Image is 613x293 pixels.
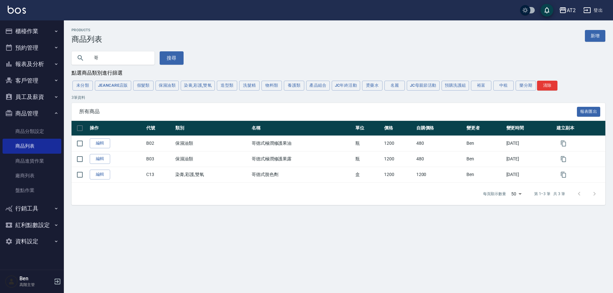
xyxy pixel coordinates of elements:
[3,183,61,198] a: 盤點作業
[155,81,179,91] button: 保濕油類
[3,56,61,72] button: 報表及分析
[3,154,61,168] a: 商品進貨作業
[133,81,154,91] button: 假髮類
[174,167,250,182] td: 染膏,彩護,雙氧
[465,136,504,151] td: Ben
[407,81,440,91] button: JC母親節活動
[72,81,93,91] button: 未分類
[3,72,61,89] button: 客戶管理
[516,81,536,91] button: 樂分期
[3,139,61,153] a: 商品列表
[471,81,491,91] button: 裕富
[181,81,215,91] button: 染膏,彩護,雙氧
[382,121,414,136] th: 價格
[415,136,465,151] td: 480
[145,121,174,136] th: 代號
[354,136,383,151] td: 瓶
[8,6,26,14] img: Logo
[79,108,577,115] span: 所有商品
[239,81,260,91] button: 洗髮精
[250,167,354,182] td: 哥德式脫色劑
[90,170,110,179] a: 編輯
[541,4,553,17] button: save
[19,282,52,288] p: 高階主管
[174,151,250,167] td: 保濕油類
[581,4,605,16] button: 登出
[362,81,382,91] button: 燙藥水
[72,28,102,32] h2: Products
[145,136,174,151] td: B02
[465,151,504,167] td: Ben
[3,233,61,250] button: 資料設定
[306,81,330,91] button: 產品組合
[384,81,405,91] button: 名麗
[465,121,504,136] th: 變更者
[415,151,465,167] td: 480
[505,167,555,182] td: [DATE]
[354,167,383,182] td: 盒
[534,191,565,197] p: 第 1–3 筆 共 3 筆
[585,30,605,42] a: 新增
[505,121,555,136] th: 變更時間
[88,121,145,136] th: 操作
[382,151,414,167] td: 1200
[72,95,605,100] p: 3 筆資料
[567,6,576,14] div: AT2
[3,124,61,139] a: 商品分類設定
[556,4,578,17] button: AT2
[3,200,61,217] button: 行銷工具
[72,35,102,44] h3: 商品列表
[261,81,282,91] button: 物料類
[5,275,18,288] img: Person
[509,185,524,202] div: 50
[505,136,555,151] td: [DATE]
[90,154,110,164] a: 編輯
[174,136,250,151] td: 保濕油類
[483,191,506,197] p: 每頁顯示數量
[89,49,149,67] input: 搜尋關鍵字
[3,89,61,105] button: 員工及薪資
[577,107,601,117] button: 報表匯出
[3,105,61,122] button: 商品管理
[505,151,555,167] td: [DATE]
[442,81,469,91] button: 預購洗護組
[537,81,557,91] button: 清除
[577,108,601,114] a: 報表匯出
[3,23,61,40] button: 櫃檯作業
[382,167,414,182] td: 1200
[3,40,61,56] button: 預約管理
[382,136,414,151] td: 1200
[19,275,52,282] h5: Ben
[95,81,131,91] button: JeanCare店販
[72,70,605,77] div: 點選商品類別進行篩選
[250,121,354,136] th: 名稱
[555,121,605,136] th: 建立副本
[90,138,110,148] a: 編輯
[145,151,174,167] td: B03
[465,167,504,182] td: Ben
[354,121,383,136] th: 單位
[493,81,514,91] button: 中租
[415,121,465,136] th: 自購價格
[250,151,354,167] td: 哥德式極潤修護果露
[284,81,304,91] button: 養護類
[332,81,360,91] button: JC年終活動
[415,167,465,182] td: 1200
[145,167,174,182] td: C13
[3,168,61,183] a: 廠商列表
[3,217,61,233] button: 紅利點數設定
[354,151,383,167] td: 瓶
[160,51,184,65] button: 搜尋
[250,136,354,151] td: 哥德式極潤修護果油
[217,81,237,91] button: 造型類
[174,121,250,136] th: 類別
